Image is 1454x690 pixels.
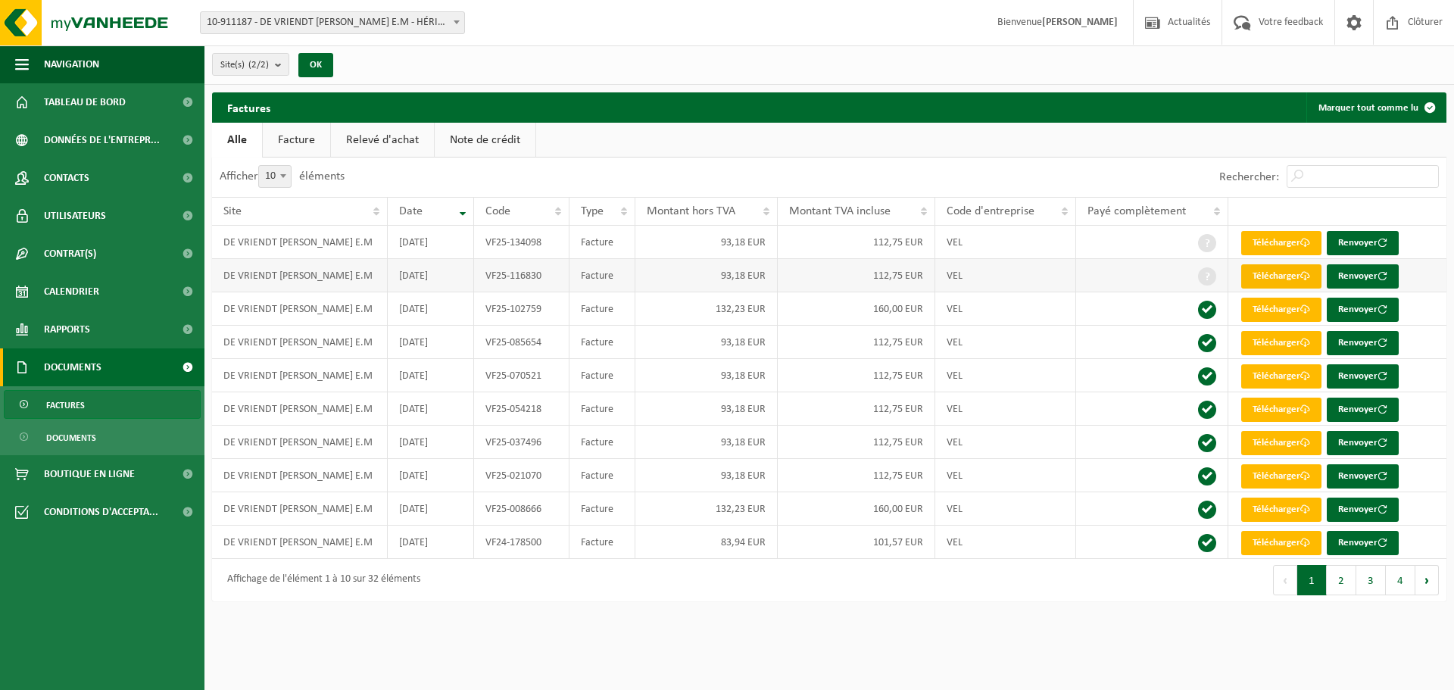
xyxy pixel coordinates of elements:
[474,259,569,292] td: VF25-116830
[259,166,291,187] span: 10
[1241,464,1321,489] a: Télécharger
[789,205,891,217] span: Montant TVA incluse
[1356,565,1386,595] button: 3
[44,121,160,159] span: Données de l'entrepr...
[635,326,778,359] td: 93,18 EUR
[388,226,474,259] td: [DATE]
[1327,398,1399,422] button: Renvoyer
[1241,431,1321,455] a: Télécharger
[581,205,604,217] span: Type
[44,159,89,197] span: Contacts
[212,426,388,459] td: DE VRIENDT [PERSON_NAME] E.M
[331,123,434,158] a: Relevé d'achat
[212,226,388,259] td: DE VRIENDT [PERSON_NAME] E.M
[1241,364,1321,389] a: Télécharger
[44,235,96,273] span: Contrat(s)
[263,123,330,158] a: Facture
[635,292,778,326] td: 132,23 EUR
[635,226,778,259] td: 93,18 EUR
[1241,331,1321,355] a: Télécharger
[569,226,635,259] td: Facture
[778,259,935,292] td: 112,75 EUR
[635,526,778,559] td: 83,94 EUR
[388,426,474,459] td: [DATE]
[778,526,935,559] td: 101,57 EUR
[935,492,1076,526] td: VEL
[1241,398,1321,422] a: Télécharger
[44,311,90,348] span: Rapports
[474,492,569,526] td: VF25-008666
[1042,17,1118,28] strong: [PERSON_NAME]
[1415,565,1439,595] button: Next
[201,12,464,33] span: 10-911187 - DE VRIENDT NETTOYAGE E.M - HÉRINNES-LEZ-PECQ
[388,259,474,292] td: [DATE]
[388,359,474,392] td: [DATE]
[635,426,778,459] td: 93,18 EUR
[635,459,778,492] td: 93,18 EUR
[223,205,242,217] span: Site
[1327,331,1399,355] button: Renvoyer
[778,426,935,459] td: 112,75 EUR
[399,205,423,217] span: Date
[388,326,474,359] td: [DATE]
[474,392,569,426] td: VF25-054218
[778,292,935,326] td: 160,00 EUR
[1327,565,1356,595] button: 2
[935,259,1076,292] td: VEL
[1273,565,1297,595] button: Previous
[220,54,269,76] span: Site(s)
[212,459,388,492] td: DE VRIENDT [PERSON_NAME] E.M
[1327,364,1399,389] button: Renvoyer
[569,259,635,292] td: Facture
[212,53,289,76] button: Site(s)(2/2)
[388,492,474,526] td: [DATE]
[1327,498,1399,522] button: Renvoyer
[46,391,85,420] span: Factures
[388,526,474,559] td: [DATE]
[4,390,201,419] a: Factures
[220,170,345,183] label: Afficher éléments
[1241,531,1321,555] a: Télécharger
[474,459,569,492] td: VF25-021070
[388,292,474,326] td: [DATE]
[44,273,99,311] span: Calendrier
[200,11,465,34] span: 10-911187 - DE VRIENDT NETTOYAGE E.M - HÉRINNES-LEZ-PECQ
[1297,565,1327,595] button: 1
[248,60,269,70] count: (2/2)
[569,526,635,559] td: Facture
[635,392,778,426] td: 93,18 EUR
[947,205,1034,217] span: Code d'entreprise
[778,459,935,492] td: 112,75 EUR
[1327,298,1399,322] button: Renvoyer
[635,359,778,392] td: 93,18 EUR
[569,359,635,392] td: Facture
[1327,464,1399,489] button: Renvoyer
[569,326,635,359] td: Facture
[212,392,388,426] td: DE VRIENDT [PERSON_NAME] E.M
[569,426,635,459] td: Facture
[474,326,569,359] td: VF25-085654
[935,392,1076,426] td: VEL
[569,292,635,326] td: Facture
[569,459,635,492] td: Facture
[212,492,388,526] td: DE VRIENDT [PERSON_NAME] E.M
[1306,92,1445,123] button: Marquer tout comme lu
[4,423,201,451] a: Documents
[935,526,1076,559] td: VEL
[212,359,388,392] td: DE VRIENDT [PERSON_NAME] E.M
[474,292,569,326] td: VF25-102759
[1219,171,1279,183] label: Rechercher:
[220,567,420,594] div: Affichage de l'élément 1 à 10 sur 32 éléments
[212,292,388,326] td: DE VRIENDT [PERSON_NAME] E.M
[44,45,99,83] span: Navigation
[44,493,158,531] span: Conditions d'accepta...
[44,197,106,235] span: Utilisateurs
[778,226,935,259] td: 112,75 EUR
[474,526,569,559] td: VF24-178500
[569,392,635,426] td: Facture
[474,426,569,459] td: VF25-037496
[935,359,1076,392] td: VEL
[635,259,778,292] td: 93,18 EUR
[778,359,935,392] td: 112,75 EUR
[44,83,126,121] span: Tableau de bord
